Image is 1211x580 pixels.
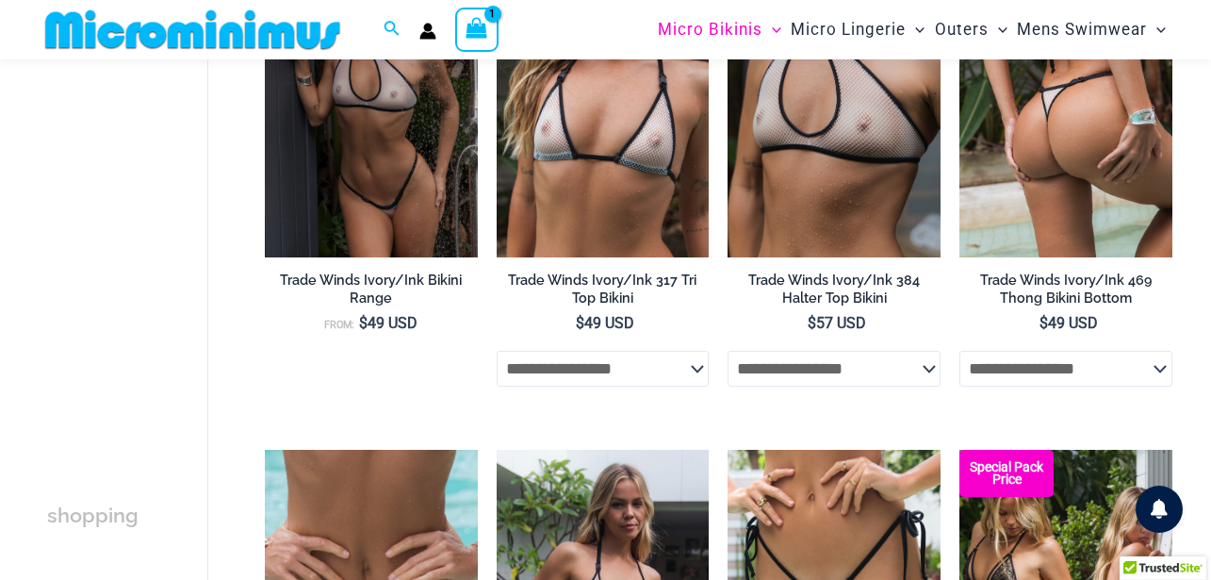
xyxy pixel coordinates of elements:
[359,314,417,332] bdi: 49 USD
[791,6,906,54] span: Micro Lingerie
[265,272,478,307] h2: Trade Winds Ivory/Ink Bikini Range
[497,272,710,314] a: Trade Winds Ivory/Ink 317 Tri Top Bikini
[455,8,499,51] a: View Shopping Cart, 1 items
[265,272,478,314] a: Trade Winds Ivory/Ink Bikini Range
[653,6,786,54] a: Micro BikinisMenu ToggleMenu Toggle
[384,18,401,41] a: Search icon link
[576,314,634,332] bdi: 49 USD
[38,8,348,51] img: MM SHOP LOGO FLAT
[1147,6,1166,54] span: Menu Toggle
[1039,314,1098,332] bdi: 49 USD
[930,6,1012,54] a: OutersMenu ToggleMenu Toggle
[906,6,925,54] span: Menu Toggle
[728,272,941,307] h2: Trade Winds Ivory/Ink 384 Halter Top Bikini
[959,272,1172,314] a: Trade Winds Ivory/Ink 469 Thong Bikini Bottom
[786,6,929,54] a: Micro LingerieMenu ToggleMenu Toggle
[658,6,762,54] span: Micro Bikinis
[1017,6,1147,54] span: Mens Swimwear
[959,461,1054,486] b: Special Pack Price
[650,3,1173,57] nav: Site Navigation
[47,504,139,527] span: shopping
[1012,6,1170,54] a: Mens SwimwearMenu ToggleMenu Toggle
[808,314,866,332] bdi: 57 USD
[1039,314,1048,332] span: $
[324,319,354,331] span: From:
[989,6,1007,54] span: Menu Toggle
[728,272,941,314] a: Trade Winds Ivory/Ink 384 Halter Top Bikini
[47,63,217,440] iframe: TrustedSite Certified
[959,272,1172,307] h2: Trade Winds Ivory/Ink 469 Thong Bikini Bottom
[576,314,584,332] span: $
[419,23,436,40] a: Account icon link
[935,6,989,54] span: Outers
[497,272,710,307] h2: Trade Winds Ivory/Ink 317 Tri Top Bikini
[762,6,781,54] span: Menu Toggle
[359,314,368,332] span: $
[808,314,816,332] span: $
